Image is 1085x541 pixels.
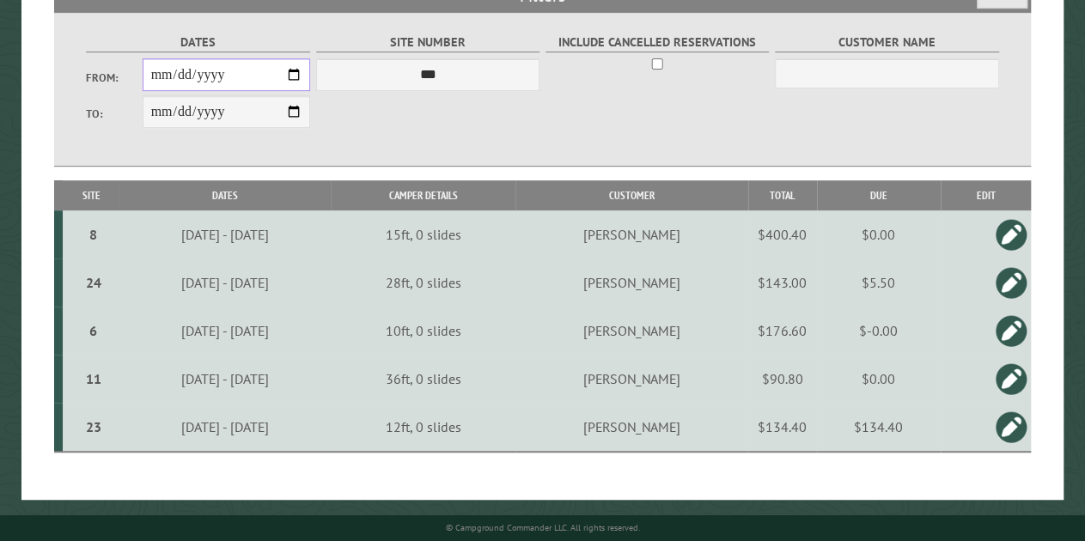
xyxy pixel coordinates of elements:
td: [PERSON_NAME] [515,210,748,258]
td: $143.00 [748,258,817,307]
th: Site [63,180,119,210]
div: 24 [70,274,117,291]
th: Customer [515,180,748,210]
small: © Campground Commander LLC. All rights reserved. [446,522,640,533]
td: [PERSON_NAME] [515,355,748,403]
label: From: [86,70,142,86]
th: Dates [119,180,331,210]
div: 6 [70,322,117,339]
td: $90.80 [748,355,817,403]
td: 12ft, 0 slides [331,403,515,452]
label: To: [86,106,142,122]
div: [DATE] - [DATE] [123,322,329,339]
td: $176.60 [748,307,817,355]
td: [PERSON_NAME] [515,258,748,307]
label: Include Cancelled Reservations [546,33,770,52]
td: 15ft, 0 slides [331,210,515,258]
td: $134.40 [748,403,817,452]
div: [DATE] - [DATE] [123,274,329,291]
div: 11 [70,370,117,387]
label: Site Number [316,33,540,52]
td: $0.00 [817,355,941,403]
td: $-0.00 [817,307,941,355]
td: [PERSON_NAME] [515,307,748,355]
div: 8 [70,226,117,243]
td: 10ft, 0 slides [331,307,515,355]
td: $5.50 [817,258,941,307]
div: [DATE] - [DATE] [123,370,329,387]
td: $0.00 [817,210,941,258]
td: $400.40 [748,210,817,258]
td: 28ft, 0 slides [331,258,515,307]
label: Dates [86,33,310,52]
div: [DATE] - [DATE] [123,226,329,243]
label: Customer Name [775,33,999,52]
div: [DATE] - [DATE] [123,418,329,435]
td: $134.40 [817,403,941,452]
th: Edit [941,180,1031,210]
div: 23 [70,418,117,435]
td: 36ft, 0 slides [331,355,515,403]
th: Total [748,180,817,210]
th: Camper Details [331,180,515,210]
th: Due [817,180,941,210]
td: [PERSON_NAME] [515,403,748,452]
